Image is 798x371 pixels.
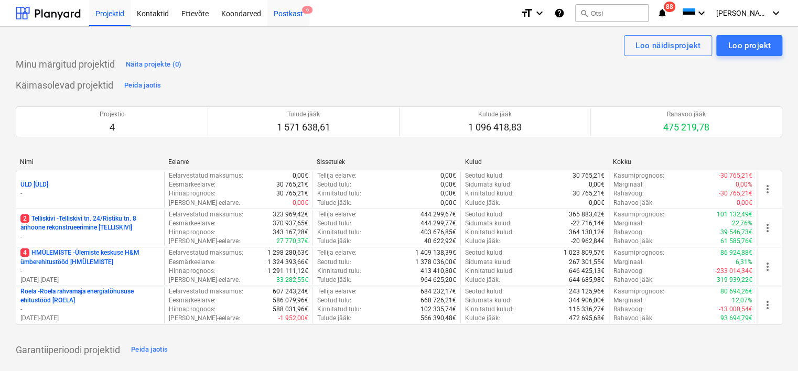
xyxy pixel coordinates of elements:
[20,248,29,257] span: 4
[465,199,500,208] p: Kulude jääk :
[465,276,500,285] p: Kulude jääk :
[732,296,752,305] p: 12,07%
[317,158,457,166] div: Sissetulek
[276,189,308,198] p: 30 765,21€
[465,189,514,198] p: Kinnitatud kulud :
[317,258,351,267] p: Seotud tulu :
[20,180,48,189] p: ÜLD [ÜLD]
[420,210,456,219] p: 444 299,67€
[716,35,782,56] button: Loo projekt
[465,258,512,267] p: Sidumata kulud :
[468,110,522,119] p: Kulude jääk
[317,180,351,189] p: Seotud tulu :
[569,210,605,219] p: 365 883,42€
[123,56,185,73] button: Näita projekte (0)
[580,9,588,17] span: search
[569,276,605,285] p: 644 685,98€
[569,267,605,276] p: 646 425,13€
[277,121,330,134] p: 1 571 638,61
[728,39,771,52] div: Loo projekt
[720,287,752,296] p: 80 694,26€
[571,237,605,246] p: -20 962,84€
[420,219,456,228] p: 444 299,77€
[273,305,308,314] p: 588 031,96€
[169,180,215,189] p: Eesmärkeelarve :
[719,305,752,314] p: -13 000,54€
[420,267,456,276] p: 413 410,80€
[719,189,752,198] p: -30 765,21€
[761,222,774,234] span: more_vert
[267,258,308,267] p: 1 324 393,66€
[317,267,361,276] p: Kinnitatud tulu :
[415,248,456,257] p: 1 409 138,39€
[20,287,160,323] div: Roela -Roela rahvamaja energiatõhususe ehitustööd [ROELA]-[DATE]-[DATE]
[273,296,308,305] p: 586 079,96€
[169,210,243,219] p: Eelarvestatud maksumus :
[569,287,605,296] p: 243 125,96€
[720,248,752,257] p: 86 924,88€
[20,248,160,266] p: HMÜLEMISTE - Ülemiste keskuse H&M ümberehitustööd [HMÜLEMISTE]
[720,237,752,246] p: 61 585,76€
[420,314,456,323] p: 566 390,48€
[317,296,351,305] p: Seotud tulu :
[267,248,308,257] p: 1 298 280,63€
[169,248,243,257] p: Eelarvestatud maksumus :
[761,299,774,311] span: more_vert
[635,39,700,52] div: Loo näidisprojekt
[613,180,644,189] p: Marginaal :
[16,58,115,71] p: Minu märgitud projektid
[465,305,514,314] p: Kinnitatud kulud :
[736,258,752,267] p: 6,31%
[468,121,522,134] p: 1 096 418,83
[569,296,605,305] p: 344 906,00€
[657,7,667,19] i: notifications
[465,210,504,219] p: Seotud kulud :
[717,210,752,219] p: 101 132,49€
[420,228,456,237] p: 403 676,85€
[571,219,605,228] p: -22 716,14€
[124,80,161,92] div: Peida jaotis
[169,219,215,228] p: Eesmärkeelarve :
[695,7,708,19] i: keyboard_arrow_down
[440,171,456,180] p: 0,00€
[420,287,456,296] p: 684 232,17€
[465,248,504,257] p: Seotud kulud :
[589,199,605,208] p: 0,00€
[122,77,164,94] button: Peida jaotis
[317,248,357,257] p: Tellija eelarve :
[663,121,709,134] p: 475 219,78
[20,214,29,223] span: 2
[293,199,308,208] p: 0,00€
[20,267,160,276] p: -
[20,287,160,305] p: Roela - Roela rahvamaja energiatõhususe ehitustööd [ROELA]
[573,171,605,180] p: 30 765,21€
[613,296,644,305] p: Marginaal :
[613,248,664,257] p: Kasumiprognoos :
[420,305,456,314] p: 102 335,74€
[277,110,330,119] p: Tulude jääk
[624,35,712,56] button: Loo näidisprojekt
[613,314,654,323] p: Rahavoo jääk :
[317,199,351,208] p: Tulude jääk :
[20,314,160,323] p: [DATE] - [DATE]
[465,237,500,246] p: Kulude jääk :
[317,237,351,246] p: Tulude jääk :
[465,296,512,305] p: Sidumata kulud :
[440,180,456,189] p: 0,00€
[273,228,308,237] p: 343 167,28€
[716,9,769,17] span: [PERSON_NAME]
[273,219,308,228] p: 370 937,65€
[317,228,361,237] p: Kinnitatud tulu :
[169,171,243,180] p: Eelarvestatud maksumus :
[715,267,752,276] p: -233 014,34€
[569,314,605,323] p: 472 695,68€
[663,110,709,119] p: Rahavoo jääk
[717,276,752,285] p: 319 939,22€
[267,267,308,276] p: 1 291 111,12€
[317,219,351,228] p: Seotud tulu :
[613,267,644,276] p: Rahavoog :
[317,314,351,323] p: Tulude jääk :
[761,183,774,195] span: more_vert
[169,267,215,276] p: Hinnaprognoos :
[20,248,160,285] div: 4HMÜLEMISTE -Ülemiste keskuse H&M ümberehitustööd [HMÜLEMISTE]-[DATE]-[DATE]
